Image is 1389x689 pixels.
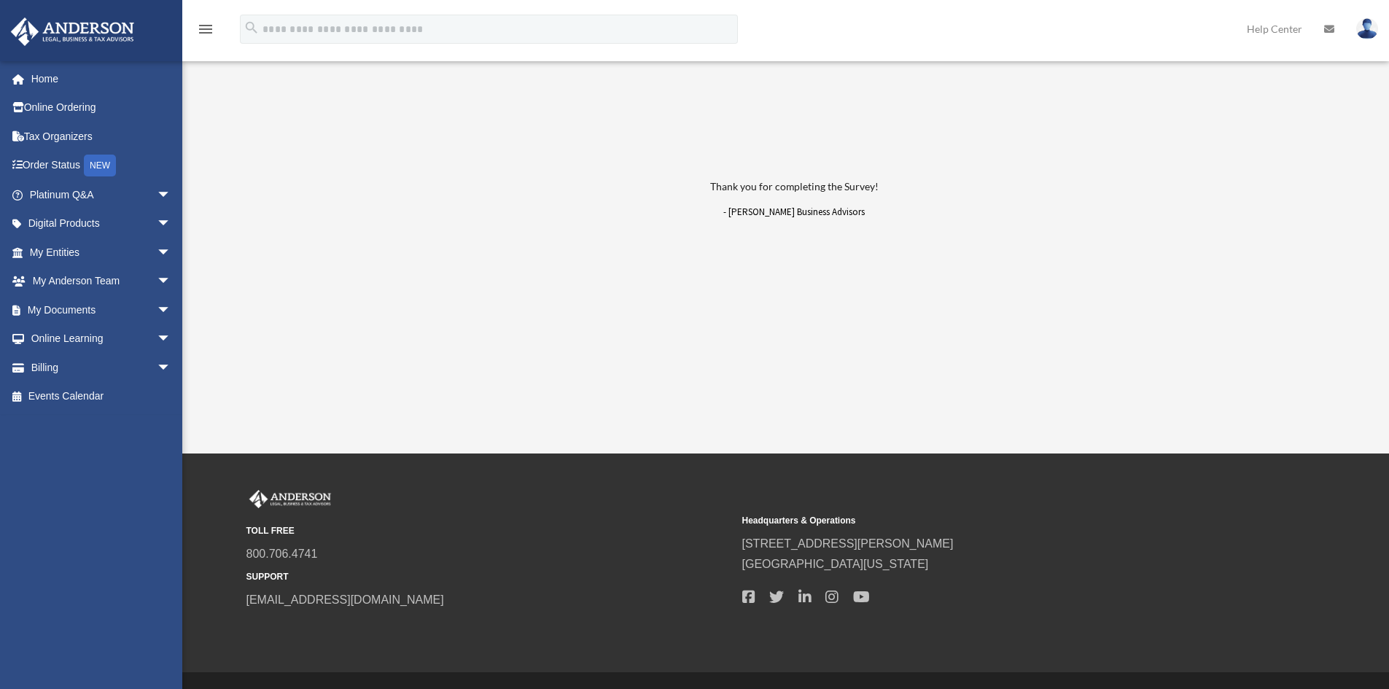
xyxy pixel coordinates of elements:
[246,490,334,509] img: Anderson Advisors Platinum Portal
[10,64,193,93] a: Home
[10,151,193,181] a: Order StatusNEW
[10,180,193,209] a: Platinum Q&Aarrow_drop_down
[157,353,186,383] span: arrow_drop_down
[157,209,186,239] span: arrow_drop_down
[10,93,193,122] a: Online Ordering
[742,537,954,550] a: [STREET_ADDRESS][PERSON_NAME]
[523,204,1065,221] p: - [PERSON_NAME] Business Advisors
[246,593,444,606] a: [EMAIL_ADDRESS][DOMAIN_NAME]
[10,209,193,238] a: Digital Productsarrow_drop_down
[157,324,186,354] span: arrow_drop_down
[10,324,193,354] a: Online Learningarrow_drop_down
[246,523,732,539] small: TOLL FREE
[10,295,193,324] a: My Documentsarrow_drop_down
[10,238,193,267] a: My Entitiesarrow_drop_down
[742,513,1228,529] small: Headquarters & Operations
[157,267,186,297] span: arrow_drop_down
[246,548,318,560] a: 800.706.4741
[10,382,193,411] a: Events Calendar
[1356,18,1378,39] img: User Pic
[84,155,116,176] div: NEW
[10,267,193,296] a: My Anderson Teamarrow_drop_down
[246,569,732,585] small: SUPPORT
[10,353,193,382] a: Billingarrow_drop_down
[197,26,214,38] a: menu
[197,20,214,38] i: menu
[244,20,260,36] i: search
[157,238,186,268] span: arrow_drop_down
[157,180,186,210] span: arrow_drop_down
[523,179,1065,194] h3: Thank you for completing the Survey!
[742,558,929,570] a: [GEOGRAPHIC_DATA][US_STATE]
[10,122,193,151] a: Tax Organizers
[7,17,139,46] img: Anderson Advisors Platinum Portal
[157,295,186,325] span: arrow_drop_down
